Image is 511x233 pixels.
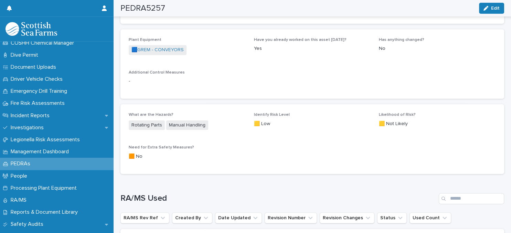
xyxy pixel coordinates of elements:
[8,88,73,95] p: Emergency Drill Training
[8,64,62,70] p: Document Uploads
[131,46,184,54] a: 🟦GREM - CONVEYORS
[379,113,416,117] span: Likelihood of RIsk?
[129,120,165,130] span: Rotating Parts
[8,136,85,143] p: Legionella Risk Assessments
[6,22,57,36] img: bPIBxiqnSb2ggTQWdOVV
[129,78,496,85] p: -
[8,221,49,228] p: Safety Audits
[120,193,436,203] h1: RA/MS Used
[8,112,55,119] p: Incident Reports
[409,212,451,223] button: Used Count
[8,197,32,203] p: RA/MS
[8,173,33,179] p: People
[479,3,504,14] button: Edit
[379,45,496,52] p: No
[8,185,82,191] p: Processing Plant Equipment
[120,212,169,223] button: RA/MS Rev Ref
[8,209,83,215] p: Reports & Document Library
[254,45,371,52] p: Yes
[8,148,74,155] p: Management Dashboard
[379,120,496,127] p: 🟨 Not Likely
[172,212,212,223] button: Created By
[8,160,36,167] p: PEDRAs
[379,38,424,42] span: Has anything changed?
[129,153,246,160] p: 🟧 No
[129,70,185,75] span: Additional Control Measures
[265,212,317,223] button: Revision Number
[129,113,173,117] span: What are the Hazards?
[491,6,500,11] span: Edit
[166,120,208,130] span: Manual Handling
[254,38,347,42] span: Have you already worked on this asset [DATE]?
[254,113,290,117] span: Identify Risk Level
[254,120,371,127] p: 🟨 Low
[320,212,374,223] button: Revision Changes
[8,100,70,107] p: Fire Risk Assessments
[377,212,407,223] button: Status
[439,193,504,204] input: Search
[8,52,44,58] p: Dive Permit
[8,40,79,46] p: COSHH Chemical Manager
[8,76,68,82] p: Driver Vehicle Checks
[129,38,161,42] span: Plant Equipment
[129,145,194,149] span: Need for Extra Safety Measures?
[8,124,49,131] p: Investigations
[215,212,262,223] button: Date Updated
[120,3,165,13] h2: PEDRA5257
